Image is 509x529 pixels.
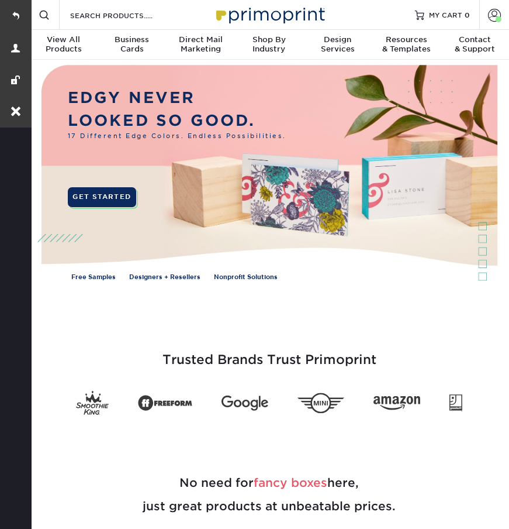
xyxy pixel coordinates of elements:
div: Products [29,35,98,54]
div: Services [303,35,372,54]
div: Cards [98,35,166,54]
span: MY CART [429,10,462,20]
a: Contact& Support [441,30,509,61]
img: Freeform [138,391,192,415]
span: Design [303,35,372,44]
a: DesignServices [303,30,372,61]
a: Free Samples [71,273,116,282]
a: Shop ByIndustry [235,30,303,61]
img: Smoothie King [76,391,109,415]
a: BusinessCards [98,30,166,61]
h3: Trusted Brands Trust Primoprint [38,324,500,382]
div: & Support [441,35,509,54]
p: EDGY NEVER [68,86,286,109]
span: 17 Different Edge Colors. Endless Possibilities. [68,132,286,141]
img: Primoprint [211,2,328,27]
span: Shop By [235,35,303,44]
span: View All [29,35,98,44]
a: Direct MailMarketing [167,30,235,61]
div: Marketing [167,35,235,54]
a: Resources& Templates [372,30,440,61]
a: Nonprofit Solutions [214,273,278,282]
img: Google [221,395,268,410]
span: Contact [441,35,509,44]
img: Mini [297,393,344,413]
div: & Templates [372,35,440,54]
p: LOOKED SO GOOD. [68,109,286,132]
img: Amazon [373,396,420,410]
span: Direct Mail [167,35,235,44]
a: View AllProducts [29,30,98,61]
span: Resources [372,35,440,44]
div: Industry [235,35,303,54]
a: GET STARTED [68,187,136,207]
a: Designers + Resellers [129,273,200,282]
input: SEARCH PRODUCTS..... [69,8,183,22]
img: Goodwill [449,394,462,412]
span: 0 [465,11,470,19]
span: fancy boxes [254,476,327,490]
span: Business [98,35,166,44]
